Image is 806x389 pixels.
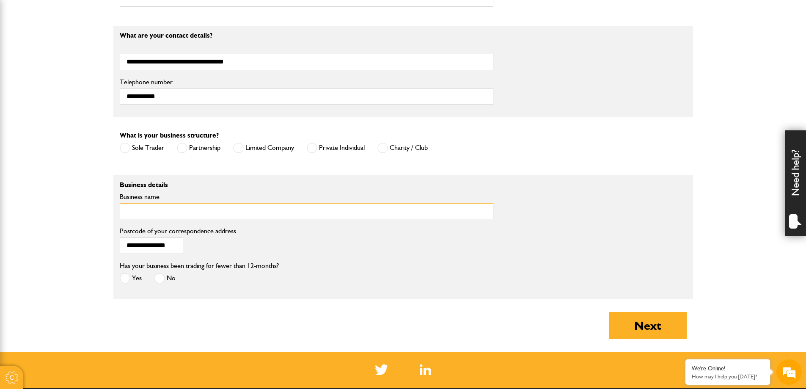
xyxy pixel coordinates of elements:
div: We're Online! [692,365,764,372]
button: Next [609,312,687,339]
div: Minimize live chat window [139,4,159,25]
img: Twitter [375,364,388,375]
label: Has your business been trading for fewer than 12-months? [120,262,279,269]
label: No [154,273,176,284]
em: Start Chat [115,261,154,272]
input: Enter your phone number [11,128,154,147]
a: LinkedIn [420,364,431,375]
label: Charity / Club [377,143,428,153]
p: What are your contact details? [120,32,493,39]
img: Linked In [420,364,431,375]
input: Enter your email address [11,103,154,122]
label: Partnership [177,143,220,153]
label: Yes [120,273,142,284]
textarea: Type your message and hit 'Enter' [11,153,154,254]
div: Chat with us now [44,47,142,58]
label: What is your business structure? [120,132,219,139]
label: Private Individual [307,143,365,153]
input: Enter your last name [11,78,154,97]
label: Postcode of your correspondence address [120,228,249,235]
label: Sole Trader [120,143,164,153]
label: Telephone number [120,79,493,86]
p: Business details [120,182,493,188]
div: Need help? [785,130,806,236]
img: d_20077148190_company_1631870298795_20077148190 [14,47,36,59]
label: Business name [120,193,493,200]
label: Limited Company [233,143,294,153]
p: How may I help you today? [692,373,764,380]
